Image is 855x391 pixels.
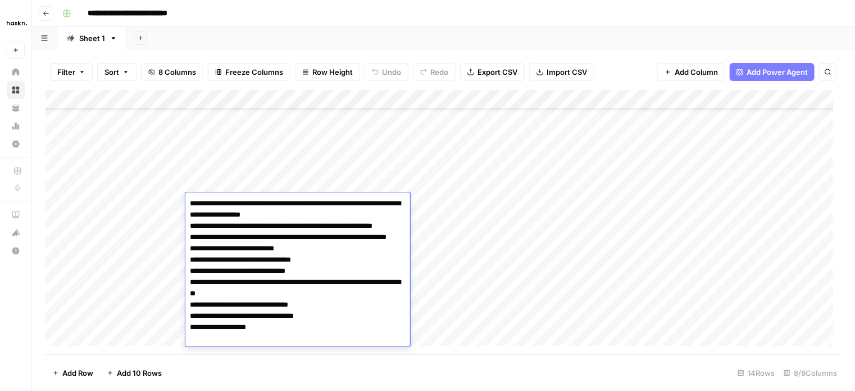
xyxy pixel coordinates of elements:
div: What's new? [7,224,24,241]
div: 8/8 Columns [779,364,842,382]
a: AirOps Academy [7,206,25,224]
button: Add 10 Rows [100,364,169,382]
a: Home [7,63,25,81]
span: Add Power Agent [747,66,808,78]
div: Sheet 1 [79,33,105,44]
a: Your Data [7,99,25,117]
span: Add Row [62,367,93,379]
span: Filter [57,66,75,78]
button: Undo [365,63,408,81]
button: Row Height [295,63,360,81]
button: Add Row [46,364,100,382]
button: Import CSV [529,63,594,81]
a: Browse [7,81,25,99]
button: Filter [50,63,93,81]
button: Freeze Columns [208,63,290,81]
button: Help + Support [7,242,25,260]
span: Undo [382,66,401,78]
div: 14 Rows [733,364,779,382]
button: What's new? [7,224,25,242]
button: Export CSV [460,63,525,81]
a: Usage [7,117,25,135]
span: Add 10 Rows [117,367,162,379]
span: Redo [430,66,448,78]
span: Freeze Columns [225,66,283,78]
button: Add Power Agent [730,63,815,81]
button: Redo [413,63,456,81]
span: Import CSV [547,66,587,78]
button: Add Column [657,63,725,81]
img: Haskn Logo [7,13,27,33]
span: Export CSV [477,66,517,78]
span: Sort [104,66,119,78]
span: Row Height [312,66,353,78]
button: 8 Columns [141,63,203,81]
button: Workspace: Haskn [7,9,25,37]
span: 8 Columns [158,66,196,78]
button: Sort [97,63,137,81]
a: Sheet 1 [57,27,127,50]
span: Add Column [675,66,718,78]
a: Settings [7,135,25,153]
